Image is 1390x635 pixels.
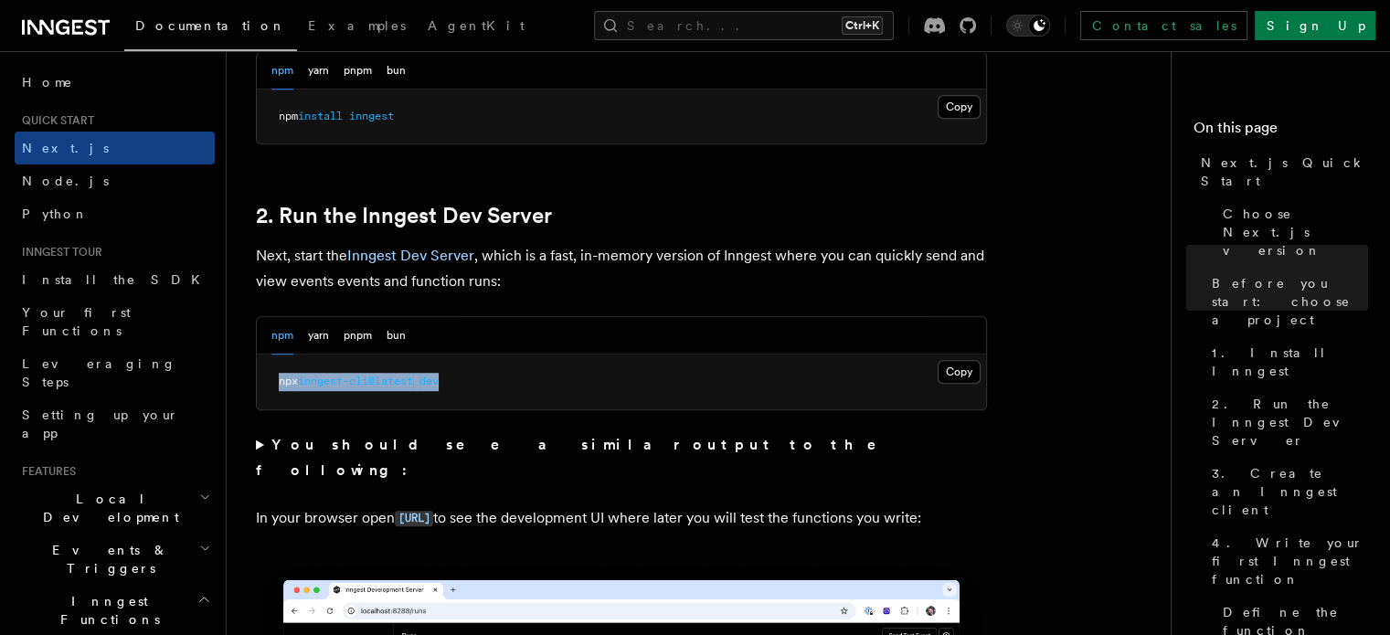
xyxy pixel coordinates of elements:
a: [URL] [395,509,433,526]
span: Python [22,206,89,221]
span: Quick start [15,113,94,128]
a: Leveraging Steps [15,347,215,398]
a: Home [15,66,215,99]
span: Events & Triggers [15,541,199,577]
span: Inngest tour [15,245,102,259]
button: pnpm [344,52,372,90]
a: Install the SDK [15,263,215,296]
a: Before you start: choose a project [1204,267,1368,336]
strong: You should see a similar output to the following: [256,436,902,479]
span: Before you start: choose a project [1212,274,1368,329]
a: 3. Create an Inngest client [1204,457,1368,526]
a: Next.js Quick Start [1194,146,1368,197]
kbd: Ctrl+K [842,16,883,35]
span: Your first Functions [22,305,131,338]
span: Features [15,464,76,479]
span: Next.js [22,141,109,155]
p: In your browser open to see the development UI where later you will test the functions you write: [256,505,987,532]
span: AgentKit [428,18,525,33]
code: [URL] [395,511,433,526]
a: Choose Next.js version [1215,197,1368,267]
span: Documentation [135,18,286,33]
a: 2. Run the Inngest Dev Server [256,203,552,228]
span: Home [22,73,73,91]
span: Install the SDK [22,272,211,287]
span: inngest-cli@latest [298,375,413,387]
a: Setting up your app [15,398,215,450]
span: 1. Install Inngest [1212,344,1368,380]
a: Your first Functions [15,296,215,347]
span: npx [279,375,298,387]
span: Inngest Functions [15,592,197,629]
span: Examples [308,18,406,33]
a: Examples [297,5,417,49]
span: 2. Run the Inngest Dev Server [1212,395,1368,450]
span: Setting up your app [22,407,179,440]
a: Sign Up [1255,11,1375,40]
button: Toggle dark mode [1006,15,1050,37]
a: Documentation [124,5,297,51]
button: pnpm [344,317,372,355]
button: Search...Ctrl+K [594,11,894,40]
span: npm [279,110,298,122]
a: Python [15,197,215,230]
a: Contact sales [1080,11,1247,40]
button: npm [271,52,293,90]
span: inngest [349,110,394,122]
span: Node.js [22,174,109,188]
button: yarn [308,52,329,90]
a: Next.js [15,132,215,164]
button: Copy [938,95,981,119]
button: npm [271,317,293,355]
span: dev [419,375,439,387]
span: install [298,110,343,122]
button: Copy [938,360,981,384]
span: 4. Write your first Inngest function [1212,534,1368,588]
button: yarn [308,317,329,355]
button: Local Development [15,482,215,534]
button: bun [387,52,406,90]
summary: You should see a similar output to the following: [256,432,987,483]
h4: On this page [1194,117,1368,146]
span: Leveraging Steps [22,356,176,389]
a: AgentKit [417,5,536,49]
a: Node.js [15,164,215,197]
a: 2. Run the Inngest Dev Server [1204,387,1368,457]
a: Inngest Dev Server [347,247,474,264]
button: Events & Triggers [15,534,215,585]
span: Next.js Quick Start [1201,153,1368,190]
span: 3. Create an Inngest client [1212,464,1368,519]
button: bun [387,317,406,355]
p: Next, start the , which is a fast, in-memory version of Inngest where you can quickly send and vi... [256,243,987,294]
span: Choose Next.js version [1223,205,1368,259]
span: Local Development [15,490,199,526]
a: 4. Write your first Inngest function [1204,526,1368,596]
a: 1. Install Inngest [1204,336,1368,387]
